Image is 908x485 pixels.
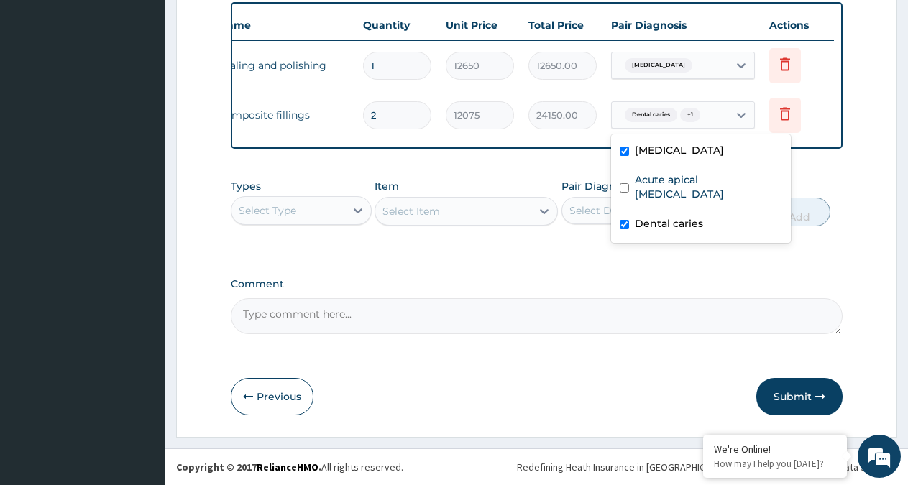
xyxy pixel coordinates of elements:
textarea: Type your message and hit 'Enter' [7,328,274,379]
label: Item [375,179,399,193]
th: Pair Diagnosis [604,11,762,40]
th: Name [212,11,356,40]
img: d_794563401_company_1708531726252_794563401 [27,72,58,108]
footer: All rights reserved. [165,448,908,485]
strong: Copyright © 2017 . [176,461,321,474]
span: + 1 [680,108,700,122]
div: Minimize live chat window [236,7,270,42]
label: Acute apical [MEDICAL_DATA] [635,172,782,201]
td: scaling and polishing [212,51,356,80]
p: How may I help you today? [714,458,836,470]
label: Comment [231,278,843,290]
button: Add [769,198,830,226]
span: [MEDICAL_DATA] [625,58,692,73]
td: composite fillings [212,101,356,129]
th: Total Price [521,11,604,40]
div: Redefining Heath Insurance in [GEOGRAPHIC_DATA] using Telemedicine and Data Science! [517,460,897,474]
div: We're Online! [714,443,836,456]
span: We're online! [83,149,198,294]
th: Quantity [356,11,439,40]
span: Dental caries [625,108,677,122]
label: Dental caries [635,216,703,231]
th: Actions [762,11,834,40]
div: Select Diagnosis [569,203,654,218]
div: Select Type [239,203,296,218]
label: Types [231,180,261,193]
label: [MEDICAL_DATA] [635,143,724,157]
label: Pair Diagnosis [561,179,636,193]
th: Unit Price [439,11,521,40]
div: Chat with us now [75,80,242,99]
button: Submit [756,378,843,415]
button: Previous [231,378,313,415]
a: RelianceHMO [257,461,318,474]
